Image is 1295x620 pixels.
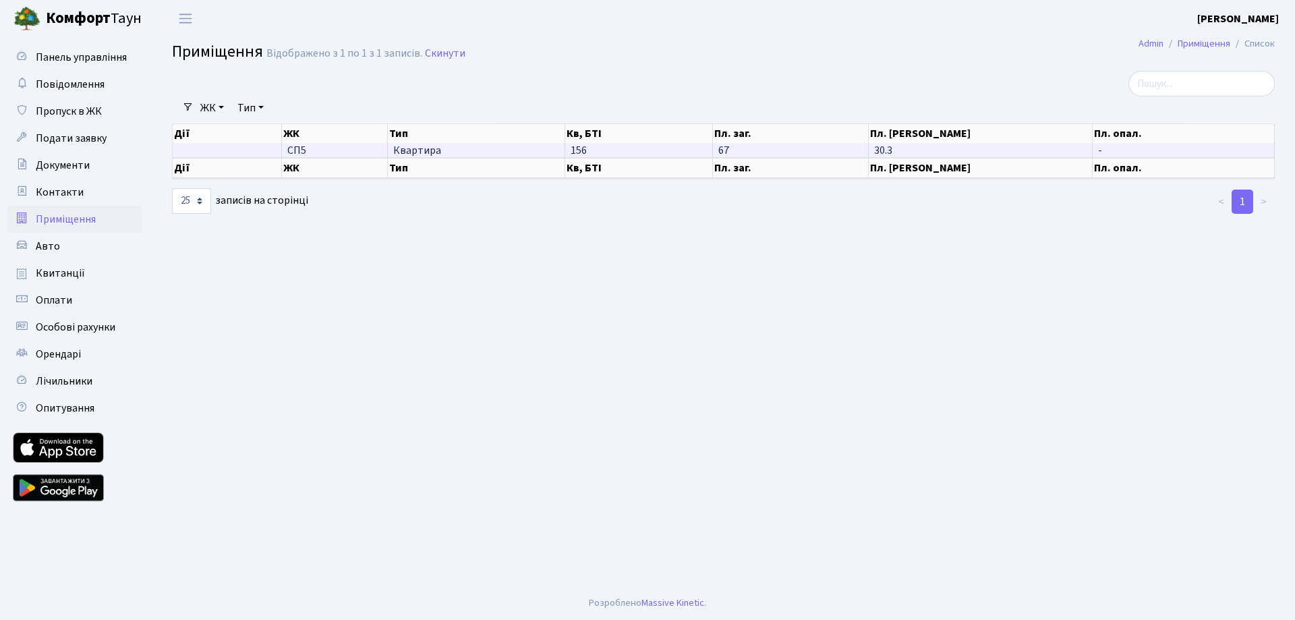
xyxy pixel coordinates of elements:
[36,158,90,173] span: Документи
[425,47,465,60] a: Скинути
[393,145,559,156] span: Квартира
[1230,36,1275,51] li: Список
[713,158,869,178] th: Пл. заг.
[46,7,111,29] b: Комфорт
[46,7,142,30] span: Таун
[36,293,72,308] span: Оплати
[282,124,388,143] th: ЖК
[7,341,142,368] a: Орендарі
[874,143,892,158] span: 30.3
[1093,124,1275,143] th: Пл. опал.
[388,124,565,143] th: Тип
[565,124,713,143] th: Кв, БТІ
[7,98,142,125] a: Пропуск в ЖК
[173,124,282,143] th: Дії
[1232,190,1253,214] a: 1
[7,233,142,260] a: Авто
[1178,36,1230,51] a: Приміщення
[36,266,85,281] span: Квитанції
[282,158,388,178] th: ЖК
[1197,11,1279,27] a: [PERSON_NAME]
[36,212,96,227] span: Приміщення
[195,96,229,119] a: ЖК
[172,40,263,63] span: Приміщення
[7,314,142,341] a: Особові рахунки
[7,368,142,395] a: Лічильники
[388,158,565,178] th: Тип
[1128,71,1275,96] input: Пошук...
[1197,11,1279,26] b: [PERSON_NAME]
[36,104,102,119] span: Пропуск в ЖК
[36,347,81,362] span: Орендарі
[718,143,729,158] span: 67
[169,7,202,30] button: Переключити навігацію
[36,374,92,389] span: Лічильники
[36,239,60,254] span: Авто
[1139,36,1163,51] a: Admin
[571,143,587,158] span: 156
[641,596,704,610] a: Massive Kinetic
[36,50,127,65] span: Панель управління
[13,5,40,32] img: logo.png
[1098,143,1102,158] span: -
[36,77,105,92] span: Повідомлення
[7,71,142,98] a: Повідомлення
[589,596,706,611] div: Розроблено .
[7,287,142,314] a: Оплати
[565,158,713,178] th: Кв, БТІ
[172,188,211,214] select: записів на сторінці
[869,124,1093,143] th: Пл. [PERSON_NAME]
[869,158,1093,178] th: Пл. [PERSON_NAME]
[1093,158,1275,178] th: Пл. опал.
[7,395,142,422] a: Опитування
[172,188,308,214] label: записів на сторінці
[7,206,142,233] a: Приміщення
[713,124,869,143] th: Пл. заг.
[7,152,142,179] a: Документи
[1118,30,1295,58] nav: breadcrumb
[287,145,382,156] span: СП5
[266,47,422,60] div: Відображено з 1 по 1 з 1 записів.
[36,401,94,416] span: Опитування
[173,158,282,178] th: Дії
[7,179,142,206] a: Контакти
[36,185,84,200] span: Контакти
[232,96,269,119] a: Тип
[7,260,142,287] a: Квитанції
[36,131,107,146] span: Подати заявку
[7,125,142,152] a: Подати заявку
[36,320,115,335] span: Особові рахунки
[7,44,142,71] a: Панель управління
